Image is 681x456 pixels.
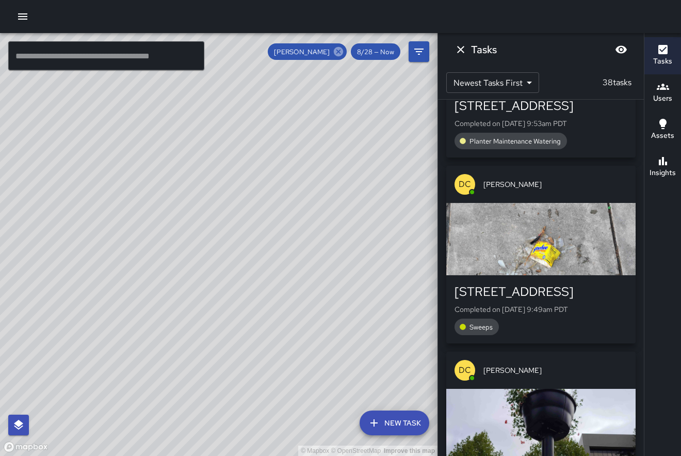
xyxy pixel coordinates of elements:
[455,304,627,315] p: Completed on [DATE] 9:49am PDT
[455,98,627,114] div: [STREET_ADDRESS]
[351,48,400,56] span: 8/28 — Now
[446,72,539,93] div: Newest Tasks First
[459,178,471,191] p: DC
[455,118,627,129] p: Completed on [DATE] 9:53am PDT
[651,130,674,141] h6: Assets
[455,284,627,300] div: [STREET_ADDRESS]
[446,166,636,343] button: DC[PERSON_NAME][STREET_ADDRESS]Completed on [DATE] 9:49am PDTSweeps
[644,37,681,74] button: Tasks
[409,41,429,62] button: Filters
[611,39,631,60] button: Blur
[463,323,499,332] span: Sweeps
[450,39,471,60] button: Dismiss
[459,364,471,376] p: DC
[653,56,672,67] h6: Tasks
[650,167,676,179] h6: Insights
[463,137,567,146] span: Planter Maintenance Watering
[653,93,672,104] h6: Users
[644,112,681,149] button: Assets
[483,179,627,190] span: [PERSON_NAME]
[644,74,681,112] button: Users
[268,48,336,56] span: [PERSON_NAME]
[360,411,429,435] button: New Task
[483,365,627,375] span: [PERSON_NAME]
[598,76,636,89] p: 38 tasks
[471,41,497,58] h6: Tasks
[644,149,681,186] button: Insights
[268,43,347,60] div: [PERSON_NAME]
